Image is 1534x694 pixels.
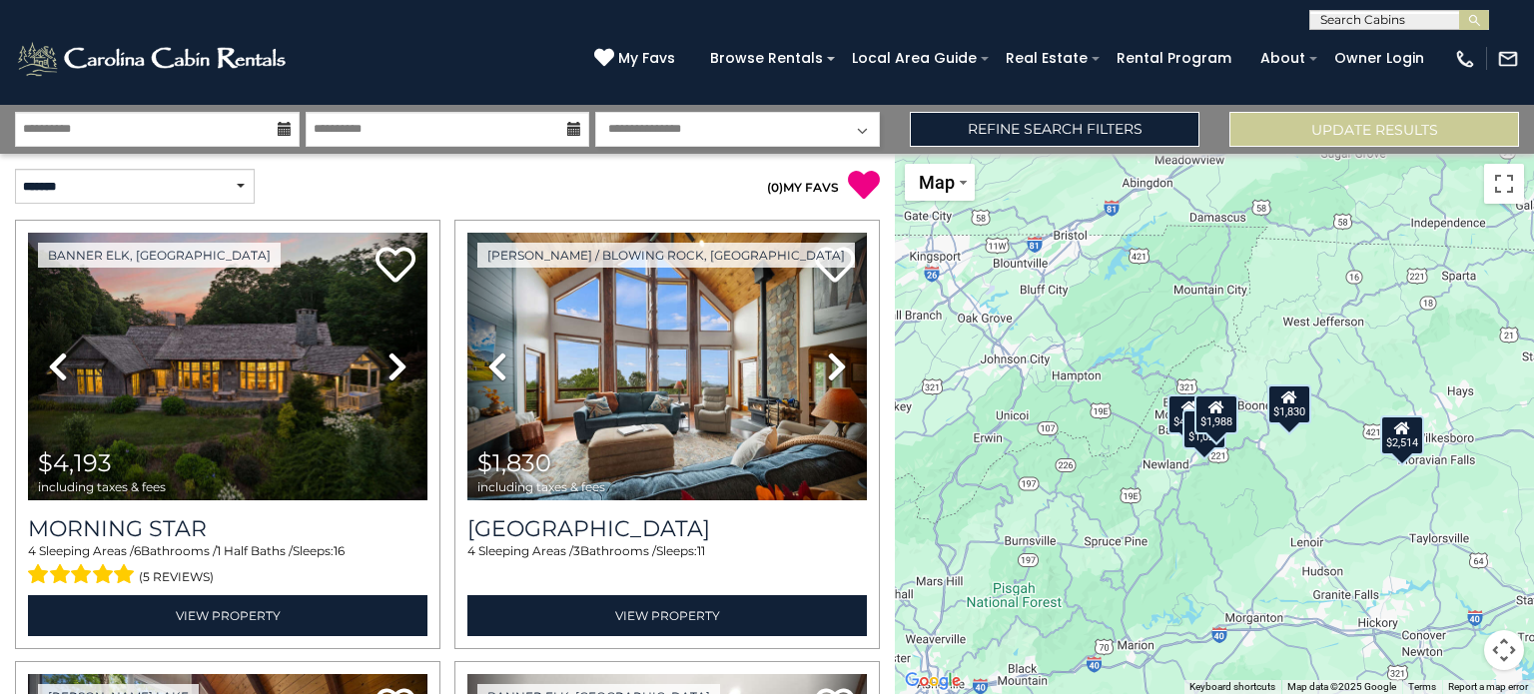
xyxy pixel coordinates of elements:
span: (5 reviews) [139,564,214,590]
button: Change map style [905,164,975,201]
span: My Favs [618,48,675,69]
span: $4,193 [38,448,112,477]
span: ( ) [767,180,783,195]
div: $1,026 [1182,408,1226,448]
a: Local Area Guide [842,43,987,74]
a: Morning Star [28,515,427,542]
a: Banner Elk, [GEOGRAPHIC_DATA] [38,243,281,268]
span: $1,830 [477,448,551,477]
a: Rental Program [1107,43,1241,74]
div: $1,830 [1267,383,1311,423]
img: mail-regular-white.png [1497,48,1519,70]
span: Map [919,172,955,193]
img: White-1-2.png [15,39,292,79]
span: Map data ©2025 Google [1287,681,1396,692]
button: Keyboard shortcuts [1189,680,1275,694]
div: $4,193 [1167,394,1211,434]
img: Google [900,668,966,694]
a: Report a map error [1448,681,1528,692]
span: 4 [28,543,36,558]
a: Terms (opens in new tab) [1408,681,1436,692]
button: Map camera controls [1484,630,1524,670]
span: 0 [771,180,779,195]
a: My Favs [594,48,680,70]
div: $2,514 [1380,414,1424,454]
div: Sleeping Areas / Bathrooms / Sleeps: [28,542,427,590]
a: View Property [28,595,427,636]
button: Toggle fullscreen view [1484,164,1524,204]
a: Browse Rentals [700,43,833,74]
a: Owner Login [1324,43,1434,74]
span: including taxes & fees [477,480,605,493]
span: 1 Half Baths / [217,543,293,558]
button: Update Results [1229,112,1519,147]
span: 11 [697,543,705,558]
a: Refine Search Filters [910,112,1199,147]
a: [PERSON_NAME] / Blowing Rock, [GEOGRAPHIC_DATA] [477,243,855,268]
div: Sleeping Areas / Bathrooms / Sleeps: [467,542,867,590]
span: 4 [467,543,475,558]
span: 3 [573,543,580,558]
a: Real Estate [996,43,1098,74]
a: Add to favorites [376,245,415,288]
span: 6 [134,543,141,558]
h3: Parkway Place [467,515,867,542]
a: About [1250,43,1315,74]
img: thumbnail_163276265.jpeg [28,233,427,500]
img: thumbnail_169201214.jpeg [467,233,867,500]
span: including taxes & fees [38,480,166,493]
img: phone-regular-white.png [1454,48,1476,70]
div: $1,988 [1194,393,1238,433]
a: (0)MY FAVS [767,180,839,195]
span: 16 [334,543,345,558]
a: [GEOGRAPHIC_DATA] [467,515,867,542]
a: View Property [467,595,867,636]
a: Open this area in Google Maps (opens a new window) [900,668,966,694]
